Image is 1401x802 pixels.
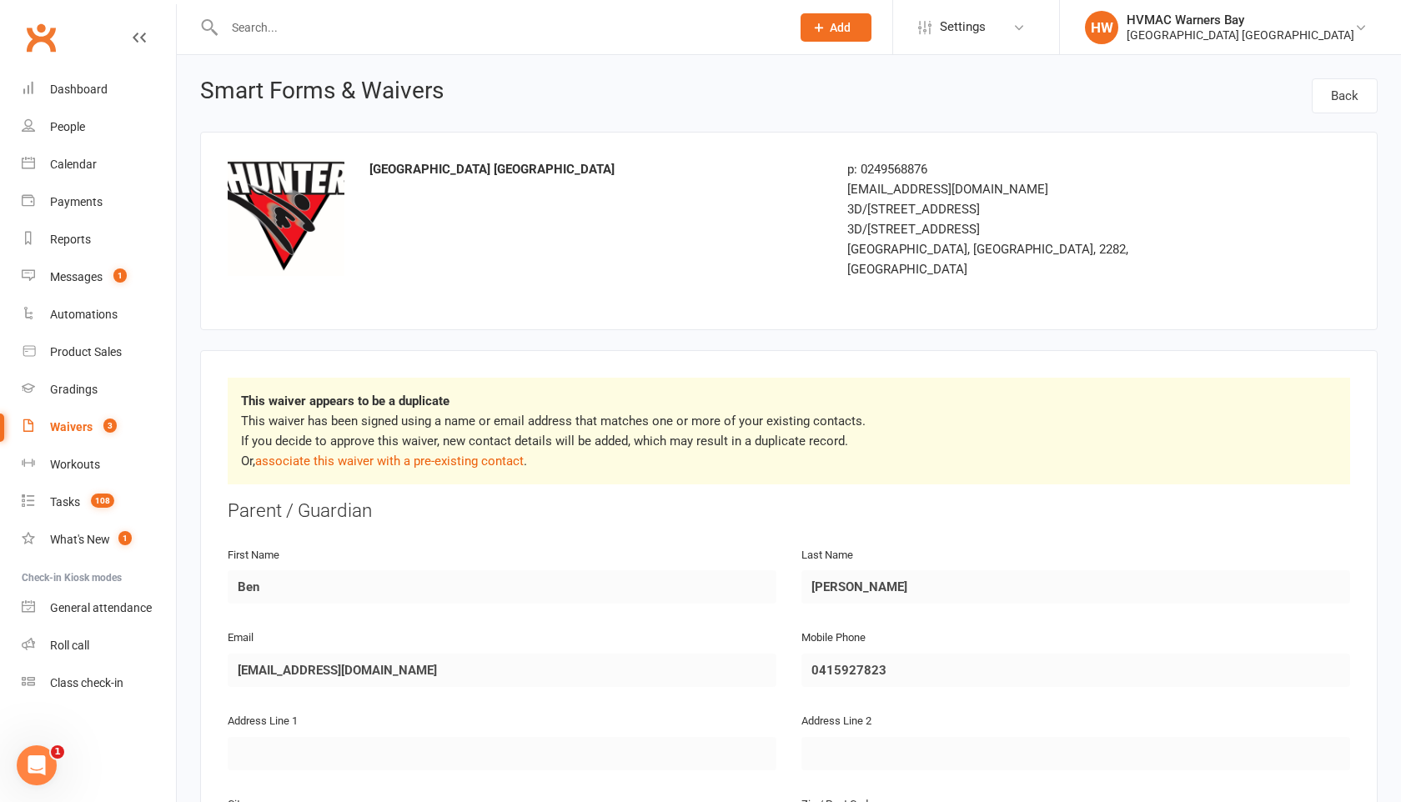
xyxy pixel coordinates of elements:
[50,495,80,509] div: Tasks
[50,83,108,96] div: Dashboard
[113,268,127,283] span: 1
[801,713,871,730] label: Address Line 2
[50,383,98,396] div: Gradings
[200,78,444,108] h1: Smart Forms & Waivers
[219,16,779,39] input: Search...
[369,162,615,177] strong: [GEOGRAPHIC_DATA] [GEOGRAPHIC_DATA]
[91,494,114,508] span: 108
[22,589,176,627] a: General attendance kiosk mode
[17,745,57,785] iframe: Intercom live chat
[50,676,123,689] div: Class check-in
[22,409,176,446] a: Waivers 3
[22,484,176,521] a: Tasks 108
[830,21,851,34] span: Add
[1127,13,1354,28] div: HVMAC Warners Bay
[50,639,89,652] div: Roll call
[118,531,132,545] span: 1
[22,108,176,146] a: People
[22,71,176,108] a: Dashboard
[50,270,103,283] div: Messages
[20,17,62,58] a: Clubworx
[22,521,176,559] a: What's New1
[50,345,122,358] div: Product Sales
[50,601,152,614] div: General attendance
[847,239,1205,279] div: [GEOGRAPHIC_DATA], [GEOGRAPHIC_DATA], 2282, [GEOGRAPHIC_DATA]
[22,221,176,258] a: Reports
[50,120,85,133] div: People
[50,308,118,321] div: Automations
[22,333,176,371] a: Product Sales
[847,199,1205,219] div: 3D/[STREET_ADDRESS]
[847,179,1205,199] div: [EMAIL_ADDRESS][DOMAIN_NAME]
[22,146,176,183] a: Calendar
[22,446,176,484] a: Workouts
[255,454,524,469] a: associate this waiver with a pre-existing contact
[228,547,279,564] label: First Name
[22,664,176,702] a: Class kiosk mode
[103,419,117,433] span: 3
[50,233,91,246] div: Reports
[22,258,176,296] a: Messages 1
[801,13,871,42] button: Add
[50,195,103,208] div: Payments
[1312,78,1378,113] a: Back
[22,183,176,221] a: Payments
[1127,28,1354,43] div: [GEOGRAPHIC_DATA] [GEOGRAPHIC_DATA]
[241,393,449,409] strong: This waiver appears to be a duplicate
[940,8,986,46] span: Settings
[847,219,1205,239] div: 3D/[STREET_ADDRESS]
[801,629,866,647] label: Mobile Phone
[228,498,1350,524] div: Parent / Guardian
[22,371,176,409] a: Gradings
[847,159,1205,179] div: p: 0249568876
[22,296,176,333] a: Automations
[50,533,110,546] div: What's New
[801,547,853,564] label: Last Name
[241,411,1337,471] p: This waiver has been signed using a name or email address that matches one or more of your existi...
[1085,11,1118,44] div: HW
[228,713,298,730] label: Address Line 1
[51,745,64,759] span: 1
[50,420,93,434] div: Waivers
[50,458,100,471] div: Workouts
[228,159,344,276] img: logo.png
[50,158,97,171] div: Calendar
[22,627,176,664] a: Roll call
[228,629,254,647] label: Email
